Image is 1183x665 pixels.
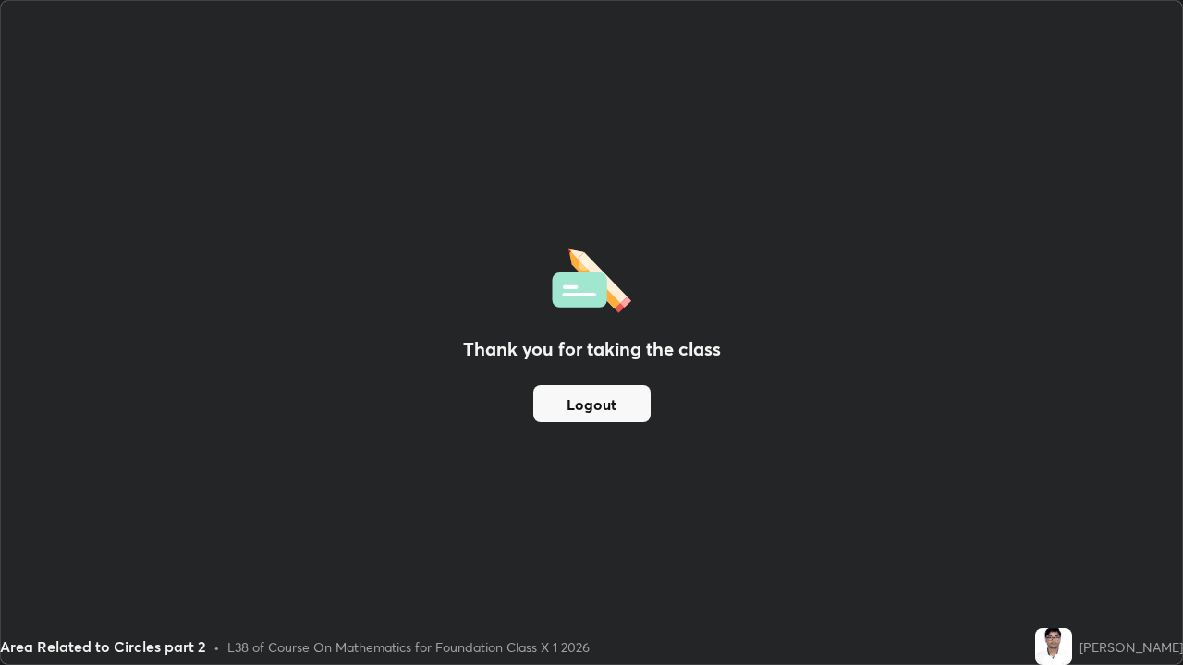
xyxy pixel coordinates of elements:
h2: Thank you for taking the class [463,335,721,363]
div: [PERSON_NAME] [1079,637,1183,657]
div: L38 of Course On Mathematics for Foundation Class X 1 2026 [227,637,590,657]
img: c2357da53e6c4a768a63f5a7834c11d3.jpg [1035,628,1072,665]
button: Logout [533,385,651,422]
div: • [213,637,220,657]
img: offlineFeedback.1438e8b3.svg [552,243,631,313]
